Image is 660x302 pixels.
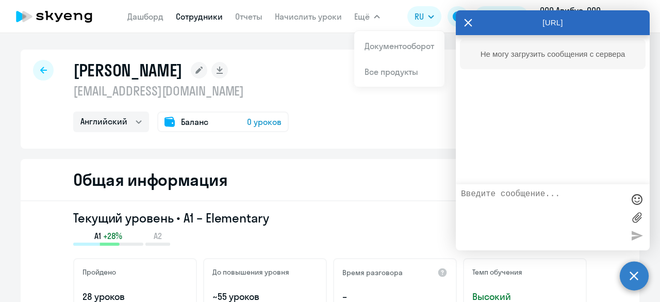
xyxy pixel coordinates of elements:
[407,6,441,27] button: RU
[275,11,342,22] a: Начислить уроки
[73,210,587,226] h3: Текущий уровень • A1 – Elementary
[474,6,529,27] button: Балансbalance
[127,11,163,22] a: Дашборд
[365,41,434,51] a: Документооборот
[540,4,636,29] p: ООО Авибус, ООО "АВИБУС"
[176,11,223,22] a: Сотрудники
[365,67,418,77] a: Все продукты
[247,116,282,128] span: 0 уроков
[103,230,122,242] span: +28%
[470,50,635,59] div: Не могу загрузить сообщения с сервера
[354,10,370,23] span: Ещё
[154,230,162,242] span: A2
[472,267,522,277] h5: Темп обучения
[354,6,380,27] button: Ещё
[212,267,289,277] h5: До повышения уровня
[629,210,645,225] label: Лимит 10 файлов
[82,267,116,277] h5: Пройдено
[181,116,208,128] span: Баланс
[342,268,403,277] h5: Время разговора
[73,60,183,81] h1: [PERSON_NAME]
[73,169,227,190] h2: Общая информация
[415,10,424,23] span: RU
[94,230,101,242] span: A1
[535,4,651,29] button: ООО Авибус, ООО "АВИБУС"
[73,83,289,99] p: [EMAIL_ADDRESS][DOMAIN_NAME]
[235,11,262,22] a: Отчеты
